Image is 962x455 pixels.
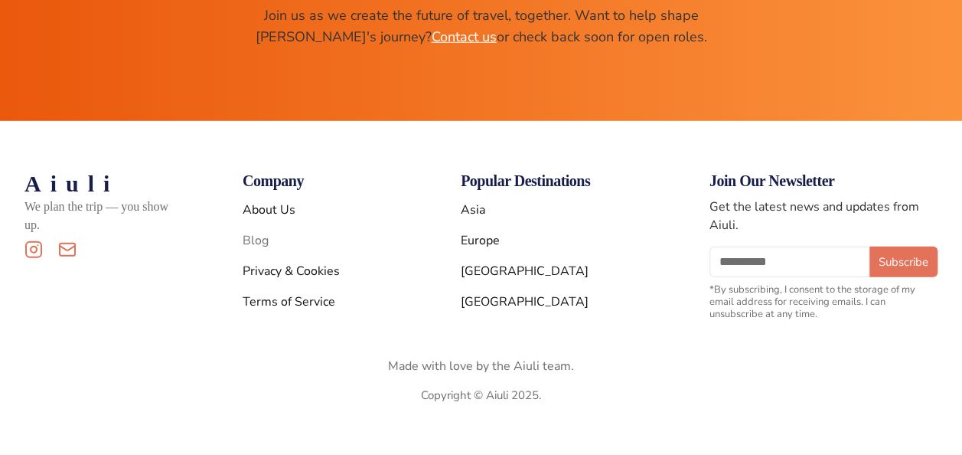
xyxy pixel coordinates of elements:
a: Follow us on instagram! [24,241,43,259]
h4: Join Our Newsletter [709,170,938,191]
a: Privacy & Cookies [243,263,340,280]
a: About Us [243,201,295,218]
h4: Popular Destinations [461,170,644,191]
a: Contact us [432,28,497,46]
a: Aiuli [24,170,119,198]
p: *By subscribing, I consent to the storage of my email address for receiving emails. I can unsubsc... [709,283,938,320]
p: Get the latest news and updates from Aiuli. [709,198,938,234]
a: Terms of Service [243,293,335,310]
a: Contact us via email! [58,241,77,259]
h4: Company [243,170,395,191]
span: Join us as we create the future of travel, together. Want to help shape [PERSON_NAME]'s journey? ... [256,6,707,46]
p: Copyright © Aiuli 2025. [24,388,938,403]
a: [GEOGRAPHIC_DATA] [461,263,589,280]
a: Asia [461,201,485,218]
a: [GEOGRAPHIC_DATA] [461,293,589,310]
p: We plan the trip — you show up. [24,198,177,234]
a: Blog [243,232,269,249]
p: Made with love by the Aiuli team. [24,357,938,375]
button: Subscribe [869,247,938,277]
a: Europe [461,232,500,249]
